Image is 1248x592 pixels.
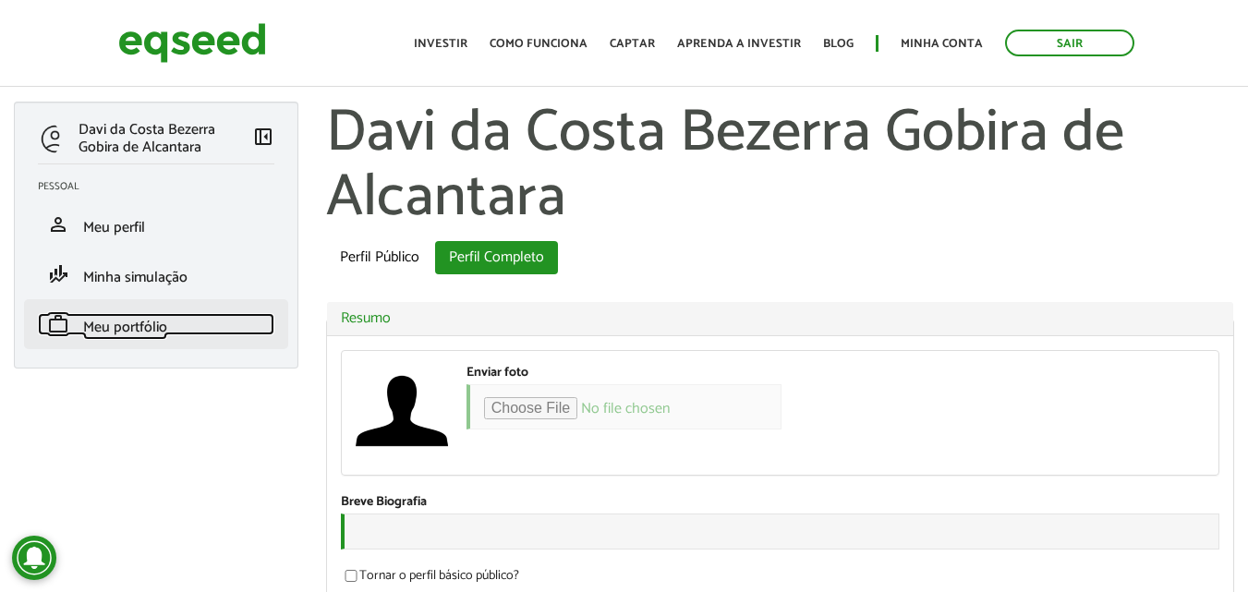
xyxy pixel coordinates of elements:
[38,213,274,236] a: personMeu perfil
[356,365,448,457] img: Foto de Davi da Costa Bezerra Gobira de Alcantara
[83,215,145,240] span: Meu perfil
[47,263,69,285] span: finance_mode
[83,265,188,290] span: Minha simulação
[38,263,274,285] a: finance_modeMinha simulação
[341,311,1219,326] a: Resumo
[24,199,288,249] li: Meu perfil
[38,313,274,335] a: workMeu portfólio
[1005,30,1134,56] a: Sair
[252,126,274,148] span: left_panel_close
[24,249,288,299] li: Minha simulação
[435,241,558,274] a: Perfil Completo
[38,181,288,192] h2: Pessoal
[252,126,274,151] a: Colapsar menu
[356,365,448,457] a: Ver perfil do usuário.
[414,38,467,50] a: Investir
[466,367,528,380] label: Enviar foto
[47,213,69,236] span: person
[341,570,519,588] label: Tornar o perfil básico público?
[47,313,69,335] span: work
[341,496,427,509] label: Breve Biografia
[334,570,368,582] input: Tornar o perfil básico público?
[24,299,288,349] li: Meu portfólio
[79,121,251,156] p: Davi da Costa Bezerra Gobira de Alcantara
[490,38,588,50] a: Como funciona
[83,315,167,340] span: Meu portfólio
[823,38,854,50] a: Blog
[610,38,655,50] a: Captar
[118,18,266,67] img: EqSeed
[677,38,801,50] a: Aprenda a investir
[326,102,1234,232] h1: Davi da Costa Bezerra Gobira de Alcantara
[901,38,983,50] a: Minha conta
[326,241,433,274] a: Perfil Público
